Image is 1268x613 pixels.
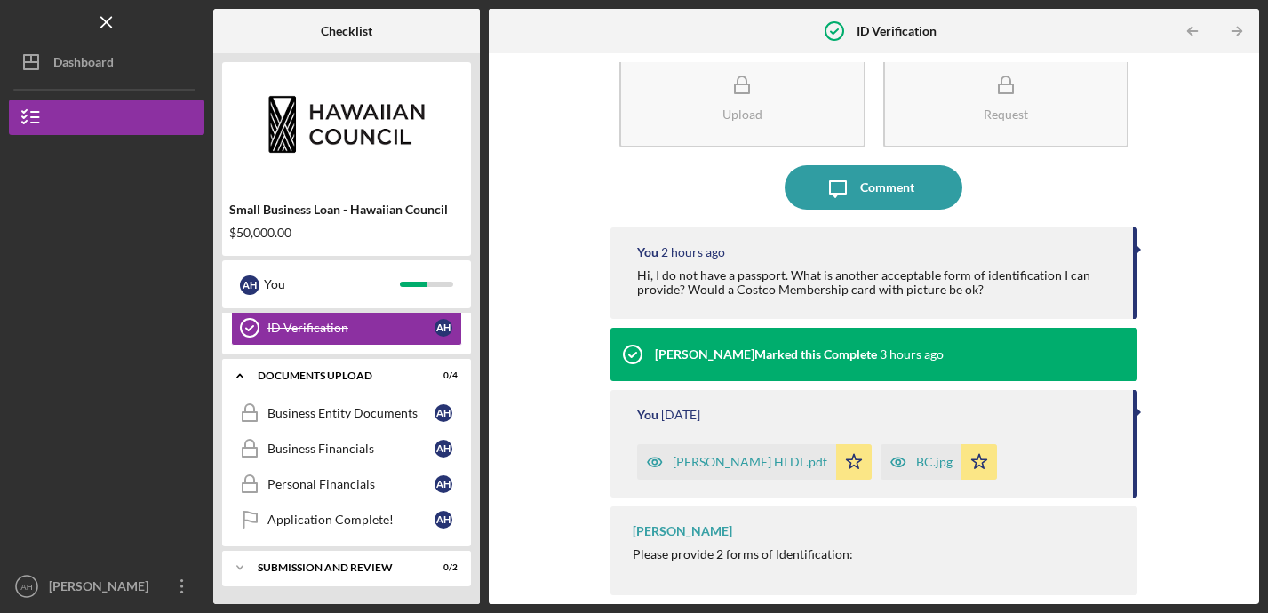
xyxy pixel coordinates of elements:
[633,547,1120,561] div: Please provide 2 forms of Identification:
[426,370,458,381] div: 0 / 4
[267,477,435,491] div: Personal Financials
[258,562,413,573] div: SUBMISSION AND REVIEW
[267,321,435,335] div: ID Verification
[655,347,877,362] div: [PERSON_NAME] Marked this Complete
[426,562,458,573] div: 0 / 2
[231,431,462,466] a: Business FinancialsAH
[321,24,372,38] b: Checklist
[267,513,435,527] div: Application Complete!
[916,455,953,469] div: BC.jpg
[860,165,914,210] div: Comment
[661,245,725,259] time: 2025-10-14 22:37
[637,444,872,480] button: [PERSON_NAME] HI DL.pdf
[258,370,413,381] div: DOCUMENTS UPLOAD
[229,203,464,217] div: Small Business Loan - Hawaiian Council
[883,45,1128,147] button: Request
[53,44,114,84] div: Dashboard
[264,269,400,299] div: You
[231,395,462,431] a: Business Entity DocumentsAH
[435,475,452,493] div: A H
[240,275,259,295] div: A H
[722,107,762,121] div: Upload
[673,455,827,469] div: [PERSON_NAME] HI DL.pdf
[435,404,452,422] div: A H
[9,44,204,80] button: Dashboard
[633,524,732,538] div: [PERSON_NAME]
[229,226,464,240] div: $50,000.00
[435,440,452,458] div: A H
[637,268,1115,297] div: Hi, I do not have a passport. What is another acceptable form of identification I can provide? Wo...
[231,502,462,537] a: Application Complete!AH
[222,71,471,178] img: Product logo
[880,347,944,362] time: 2025-10-14 22:12
[857,24,937,38] b: ID Verification
[435,511,452,529] div: A H
[637,408,658,422] div: You
[785,165,962,210] button: Comment
[984,107,1028,121] div: Request
[435,319,452,337] div: A H
[9,569,204,604] button: AH[PERSON_NAME]
[661,408,700,422] time: 2025-09-25 07:57
[267,406,435,420] div: Business Entity Documents
[20,582,32,592] text: AH
[619,45,865,147] button: Upload
[44,569,160,609] div: [PERSON_NAME]
[231,466,462,502] a: Personal FinancialsAH
[637,245,658,259] div: You
[881,444,997,480] button: BC.jpg
[231,310,462,346] a: ID VerificationAH
[267,442,435,456] div: Business Financials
